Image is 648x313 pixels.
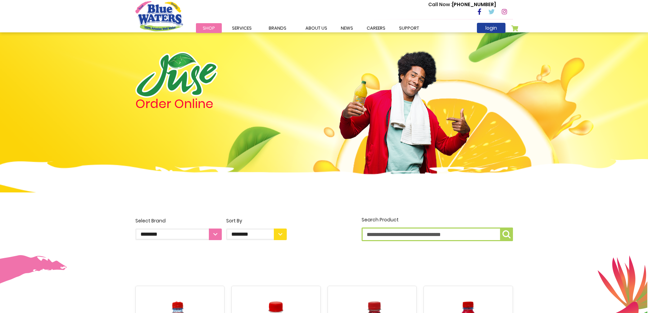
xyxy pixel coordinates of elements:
p: [PHONE_NUMBER] [428,1,496,8]
div: Sort By [226,217,287,224]
label: Select Brand [135,217,222,240]
a: support [392,23,426,33]
input: Search Product [362,228,513,241]
img: man.png [338,39,471,185]
a: login [477,23,505,33]
a: careers [360,23,392,33]
span: Shop [203,25,215,31]
img: search-icon.png [502,230,511,238]
a: store logo [135,1,183,31]
select: Sort By [226,229,287,240]
label: Search Product [362,216,513,241]
span: Services [232,25,252,31]
select: Select Brand [135,229,222,240]
button: Search Product [500,228,513,241]
h4: Order Online [135,98,287,110]
span: Brands [269,25,286,31]
a: News [334,23,360,33]
span: Call Now : [428,1,452,8]
a: about us [299,23,334,33]
img: logo [135,52,218,98]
